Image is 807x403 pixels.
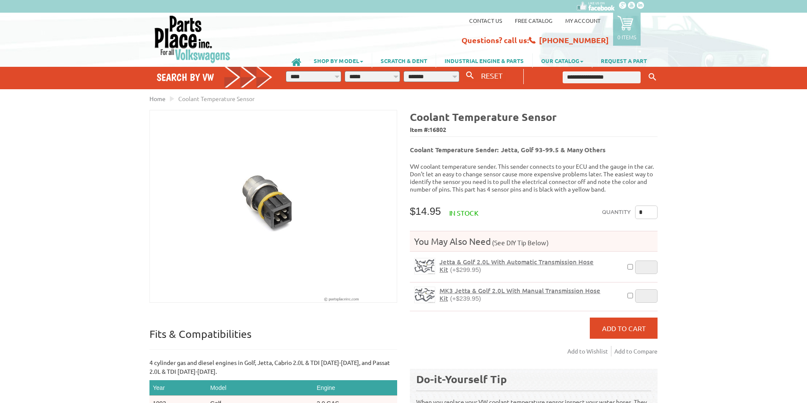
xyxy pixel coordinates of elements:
[533,53,592,68] a: OUR CATALOG
[415,258,435,274] img: Jetta & Golf 2.0L With Automatic Transmission Hose Kit
[449,208,478,217] span: In stock
[436,53,532,68] a: INDUSTRIAL ENGINE & PARTS
[439,286,600,302] span: MK3 Jetta & Golf 2.0L With Manual Transmission Hose Kit
[305,53,372,68] a: SHOP BY MODEL
[410,206,441,217] span: $14.95
[410,145,605,154] b: Coolant Temperature Sender: Jetta, Golf 93-99.5 & Many Others
[590,318,658,339] button: Add to Cart
[613,13,641,46] a: 0 items
[410,110,557,123] b: Coolant Temperature Sensor
[439,258,622,274] a: Jetta & Golf 2.0L With Automatic Transmission Hose Kit(+$299.95)
[149,95,166,102] a: Home
[154,15,231,63] img: Parts Place Inc!
[415,287,435,303] img: MK3 Jetta & Golf 2.0L With Manual Transmission Hose Kit
[157,71,273,83] h4: Search by VW
[614,346,658,356] a: Add to Compare
[414,258,435,274] a: Jetta & Golf 2.0L With Automatic Transmission Hose Kit
[565,17,600,24] a: My Account
[372,53,436,68] a: SCRATCH & DENT
[646,70,659,84] button: Keyword Search
[439,287,622,302] a: MK3 Jetta & Golf 2.0L With Manual Transmission Hose Kit(+$239.95)
[149,327,397,350] p: Fits & Compatibilities
[410,124,658,136] span: Item #:
[478,69,506,82] button: RESET
[592,53,655,68] a: REQUEST A PART
[410,162,658,193] p: VW coolant temperature sender. This sender connects to your ECU and the gauge in the car. Don’t l...
[410,236,658,247] h4: You May Also Need
[469,17,502,24] a: Contact us
[491,239,549,247] span: (See DIY Tip Below)
[313,380,397,396] th: Engine
[602,324,646,332] span: Add to Cart
[207,380,313,396] th: Model
[150,110,397,302] img: Coolant Temperature Sensor
[515,17,553,24] a: Free Catalog
[429,126,446,133] span: 16802
[617,33,636,41] p: 0 items
[567,346,611,356] a: Add to Wishlist
[439,258,594,274] span: Jetta & Golf 2.0L With Automatic Transmission Hose Kit
[450,295,481,302] span: (+$239.95)
[149,358,397,376] p: 4 cylinder gas and diesel engines in Golf, Jetta, Cabrio 2.0L & TDI [DATE]-[DATE], and Passat 2.0...
[602,206,631,219] label: Quantity
[178,95,254,102] span: Coolant Temperature Sensor
[416,372,507,386] b: Do-it-Yourself Tip
[481,71,503,80] span: RESET
[463,69,477,82] button: Search By VW...
[149,380,207,396] th: Year
[450,266,481,273] span: (+$299.95)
